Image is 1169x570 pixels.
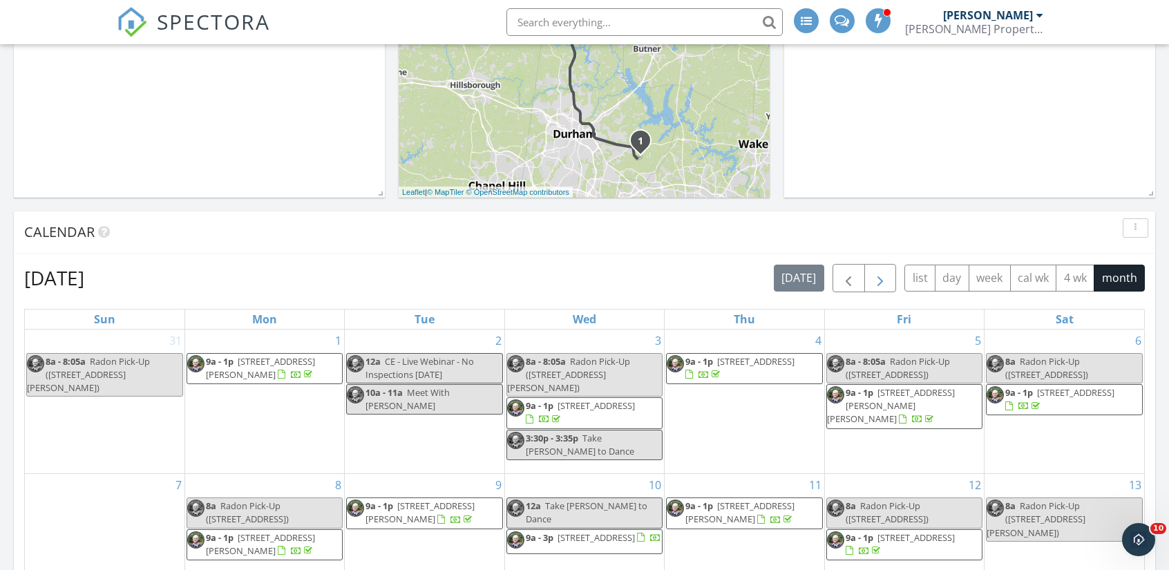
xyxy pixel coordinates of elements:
[846,500,929,525] span: Radon Pick-Up ([STREET_ADDRESS])
[365,500,393,512] span: 9a - 1p
[774,265,824,292] button: [DATE]
[493,474,504,496] a: Go to September 9, 2025
[824,330,984,474] td: Go to September 5, 2025
[206,531,234,544] span: 9a - 1p
[507,531,524,549] img: levi.jpg
[665,330,824,474] td: Go to September 4, 2025
[864,264,897,292] button: Next month
[1005,500,1016,512] span: 8a
[827,386,955,425] span: [STREET_ADDRESS][PERSON_NAME][PERSON_NAME]
[558,399,635,412] span: [STREET_ADDRESS]
[1010,265,1057,292] button: cal wk
[25,474,184,570] td: Go to September 7, 2025
[187,500,205,517] img: levi.jpg
[826,384,982,429] a: 9a - 1p [STREET_ADDRESS][PERSON_NAME][PERSON_NAME]
[827,531,844,549] img: levi.jpg
[905,22,1043,36] div: Sheldahl Property Inspections
[558,531,635,544] span: [STREET_ADDRESS]
[206,500,289,525] span: Radon Pick-Up ([STREET_ADDRESS])
[987,355,1004,372] img: levi.jpg
[507,432,524,449] img: levi.jpg
[526,500,647,525] span: Take [PERSON_NAME] to Dance
[184,330,344,474] td: Go to September 1, 2025
[969,265,1011,292] button: week
[1005,355,1016,368] span: 8a
[27,355,44,372] img: levi.jpg
[985,474,1144,570] td: Go to September 13, 2025
[427,188,464,196] a: © MapTiler
[365,355,474,381] span: CE - Live Webinar - No Inspections [DATE]
[827,386,844,403] img: levi.jpg
[507,355,524,372] img: levi.jpg
[206,500,216,512] span: 8a
[347,355,364,372] img: levi.jpg
[507,500,524,517] img: levi.jpg
[46,355,86,368] span: 8a - 8:05a
[1150,523,1166,534] span: 10
[685,355,713,368] span: 9a - 1p
[1005,386,1033,399] span: 9a - 1p
[666,497,822,529] a: 9a - 1p [STREET_ADDRESS][PERSON_NAME]
[507,399,524,417] img: levi.jpg
[399,187,573,198] div: |
[877,531,955,544] span: [STREET_ADDRESS]
[526,399,553,412] span: 9a - 1p
[685,500,795,525] a: 9a - 1p [STREET_ADDRESS][PERSON_NAME]
[667,355,684,372] img: levi.jpg
[1005,355,1088,381] span: Radon Pick-Up ([STREET_ADDRESS])
[526,500,541,512] span: 12a
[685,500,795,525] span: [STREET_ADDRESS][PERSON_NAME]
[985,330,1144,474] td: Go to September 6, 2025
[184,474,344,570] td: Go to September 8, 2025
[685,355,795,381] a: 9a - 1p [STREET_ADDRESS]
[346,497,502,529] a: 9a - 1p [STREET_ADDRESS][PERSON_NAME]
[685,500,713,512] span: 9a - 1p
[345,474,504,570] td: Go to September 9, 2025
[640,140,649,149] div: 809 Bimini Wy, Durham, NC 27703
[506,8,783,36] input: Search everything...
[986,384,1143,415] a: 9a - 1p [STREET_ADDRESS]
[1132,330,1144,352] a: Go to September 6, 2025
[187,531,205,549] img: levi.jpg
[526,399,635,425] a: 9a - 1p [STREET_ADDRESS]
[27,355,150,394] span: Radon Pick-Up ([STREET_ADDRESS][PERSON_NAME])
[173,474,184,496] a: Go to September 7, 2025
[206,531,315,557] a: 9a - 1p [STREET_ADDRESS][PERSON_NAME]
[365,386,403,399] span: 10a - 11a
[365,500,475,525] span: [STREET_ADDRESS][PERSON_NAME]
[504,330,664,474] td: Go to September 3, 2025
[506,397,663,428] a: 9a - 1p [STREET_ADDRESS]
[466,188,569,196] a: © OpenStreetMap contributors
[1094,265,1145,292] button: month
[667,500,684,517] img: levi.jpg
[493,330,504,352] a: Go to September 2, 2025
[206,355,315,381] span: [STREET_ADDRESS][PERSON_NAME]
[347,386,364,403] img: levi.jpg
[894,310,914,329] a: Friday
[157,7,270,36] span: SPECTORA
[972,330,984,352] a: Go to September 5, 2025
[846,355,950,381] span: Radon Pick-Up ([STREET_ADDRESS])
[402,188,425,196] a: Leaflet
[117,19,270,48] a: SPECTORA
[24,222,95,241] span: Calendar
[347,500,364,517] img: levi.jpg
[935,265,969,292] button: day
[846,386,873,399] span: 9a - 1p
[1005,386,1114,412] a: 9a - 1p [STREET_ADDRESS]
[652,330,664,352] a: Go to September 3, 2025
[507,355,630,394] span: Radon Pick-Up ([STREET_ADDRESS][PERSON_NAME])
[1126,474,1144,496] a: Go to September 13, 2025
[249,310,280,329] a: Monday
[646,474,664,496] a: Go to September 10, 2025
[666,353,822,384] a: 9a - 1p [STREET_ADDRESS]
[345,330,504,474] td: Go to September 2, 2025
[826,529,982,560] a: 9a - 1p [STREET_ADDRESS]
[526,432,634,457] span: Take [PERSON_NAME] to Dance
[824,474,984,570] td: Go to September 12, 2025
[526,531,661,544] a: 9a - 3p [STREET_ADDRESS]
[206,355,234,368] span: 9a - 1p
[1122,523,1155,556] iframe: Intercom live chat
[966,474,984,496] a: Go to September 12, 2025
[827,386,955,425] a: 9a - 1p [STREET_ADDRESS][PERSON_NAME][PERSON_NAME]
